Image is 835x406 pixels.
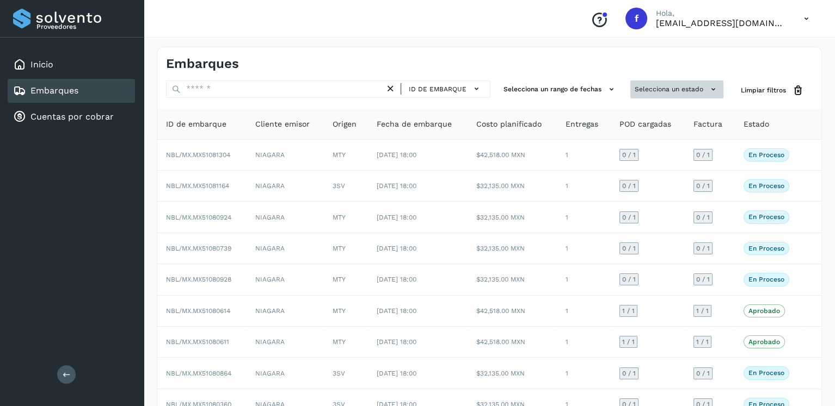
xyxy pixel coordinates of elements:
span: [DATE] 18:00 [377,338,416,346]
p: En proceso [748,213,784,221]
span: 1 / 1 [622,308,635,314]
td: $42,518.00 MXN [468,296,557,327]
span: Fecha de embarque [377,118,452,130]
td: 1 [557,140,611,171]
td: 1 [557,296,611,327]
span: [DATE] 18:00 [377,245,416,252]
td: MTY [324,296,369,327]
span: [DATE] 18:00 [377,276,416,283]
span: 1 / 1 [696,308,709,314]
td: MTY [324,202,369,233]
a: Inicio [30,59,53,70]
td: MTY [324,327,369,358]
span: 0 / 1 [622,276,636,283]
div: Inicio [8,53,135,77]
span: 0 / 1 [622,214,636,221]
span: 0 / 1 [696,245,710,252]
span: 0 / 1 [622,183,636,189]
p: En proceso [748,245,784,252]
span: NBL/MX.MX51081304 [166,151,230,159]
span: NBL/MX.MX51080864 [166,370,231,377]
span: [DATE] 18:00 [377,151,416,159]
td: MTY [324,264,369,295]
span: ID de embarque [409,84,466,94]
button: Limpiar filtros [732,80,813,101]
span: 0 / 1 [622,152,636,158]
td: NIAGARA [247,264,324,295]
span: NBL/MX.MX51080928 [166,276,231,283]
td: 3SV [324,171,369,202]
td: NIAGARA [247,296,324,327]
td: $32,135.00 MXN [468,171,557,202]
td: NIAGARA [247,140,324,171]
span: Factura [693,118,722,130]
td: 3SV [324,358,369,389]
span: NBL/MX.MX51081164 [166,182,229,190]
span: 0 / 1 [696,214,710,221]
span: 0 / 1 [696,370,710,377]
td: NIAGARA [247,358,324,389]
td: $32,135.00 MXN [468,233,557,264]
p: En proceso [748,276,784,283]
td: 1 [557,264,611,295]
td: NIAGARA [247,171,324,202]
td: 1 [557,202,611,233]
td: $32,135.00 MXN [468,264,557,295]
button: Selecciona un estado [630,80,723,98]
span: 0 / 1 [622,245,636,252]
span: NBL/MX.MX51080611 [166,338,229,346]
span: NBL/MX.MX51080614 [166,307,230,315]
span: POD cargadas [619,118,671,130]
span: ID de embarque [166,118,226,130]
span: Limpiar filtros [741,85,786,95]
span: NBL/MX.MX51080924 [166,214,231,221]
a: Embarques [30,85,78,96]
span: NBL/MX.MX51080739 [166,245,231,252]
div: Embarques [8,79,135,103]
p: Aprobado [748,307,780,315]
td: $42,518.00 MXN [468,327,557,358]
span: [DATE] 18:00 [377,307,416,315]
span: 0 / 1 [622,370,636,377]
span: 0 / 1 [696,152,710,158]
a: Cuentas por cobrar [30,111,114,122]
td: $32,135.00 MXN [468,202,557,233]
button: ID de embarque [406,81,486,97]
span: Costo planificado [476,118,542,130]
p: Hola, [656,9,787,18]
span: Origen [333,118,357,130]
p: En proceso [748,182,784,190]
p: En proceso [748,369,784,377]
p: facturacion@protransport.com.mx [656,18,787,28]
td: NIAGARA [247,233,324,264]
span: [DATE] 18:00 [377,370,416,377]
span: [DATE] 18:00 [377,214,416,221]
span: 1 / 1 [622,339,635,345]
h4: Embarques [166,56,239,72]
td: 1 [557,233,611,264]
td: 1 [557,171,611,202]
td: NIAGARA [247,327,324,358]
p: Aprobado [748,338,780,346]
span: 1 / 1 [696,339,709,345]
td: $42,518.00 MXN [468,140,557,171]
span: 0 / 1 [696,276,710,283]
div: Cuentas por cobrar [8,105,135,129]
span: 0 / 1 [696,183,710,189]
td: NIAGARA [247,202,324,233]
td: $32,135.00 MXN [468,358,557,389]
td: 1 [557,327,611,358]
span: Cliente emisor [255,118,310,130]
button: Selecciona un rango de fechas [499,80,622,98]
span: Entregas [566,118,598,130]
p: En proceso [748,151,784,159]
p: Proveedores [36,23,131,30]
td: MTY [324,233,369,264]
span: Estado [744,118,769,130]
td: MTY [324,140,369,171]
span: [DATE] 18:00 [377,182,416,190]
td: 1 [557,358,611,389]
